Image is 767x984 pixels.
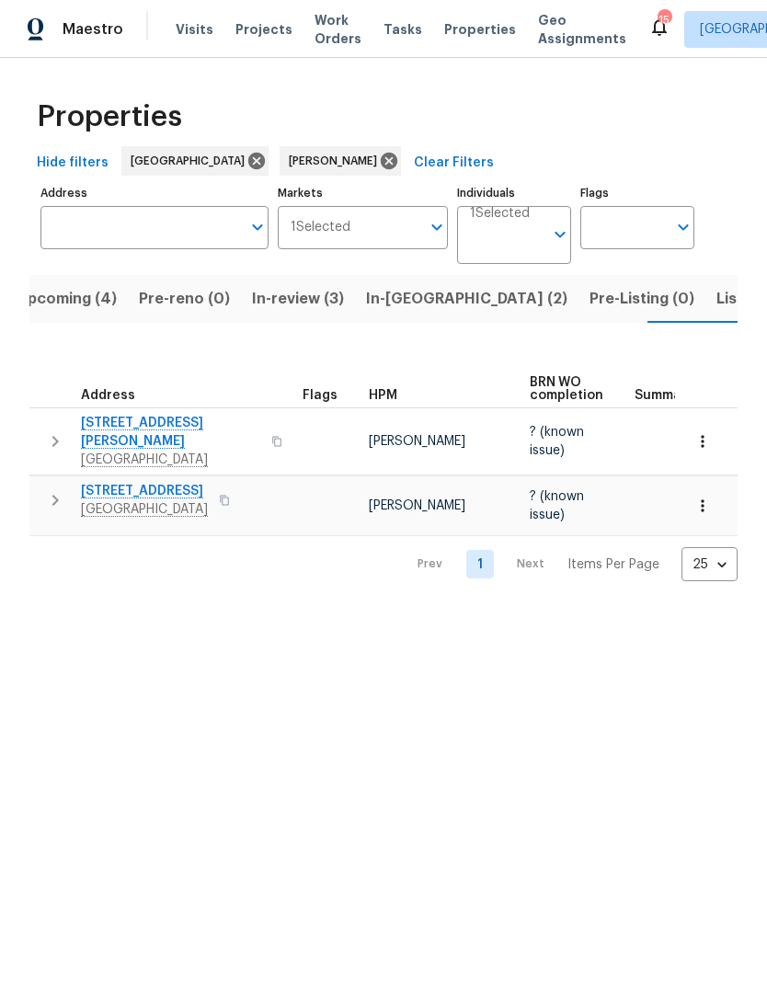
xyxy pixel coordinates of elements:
[658,11,670,29] div: 15
[369,389,397,402] span: HPM
[303,389,338,402] span: Flags
[590,286,694,312] span: Pre-Listing (0)
[444,20,516,39] span: Properties
[635,389,694,402] span: Summary
[366,286,567,312] span: In-[GEOGRAPHIC_DATA] (2)
[530,376,603,402] span: BRN WO completion
[406,146,501,180] button: Clear Filters
[252,286,344,312] span: In-review (3)
[81,389,135,402] span: Address
[383,23,422,36] span: Tasks
[530,490,584,521] span: ? (known issue)
[670,214,696,240] button: Open
[580,188,694,199] label: Flags
[567,555,659,574] p: Items Per Page
[245,214,270,240] button: Open
[547,222,573,247] button: Open
[400,547,738,581] nav: Pagination Navigation
[280,146,401,176] div: [PERSON_NAME]
[291,220,350,235] span: 1 Selected
[457,188,571,199] label: Individuals
[139,286,230,312] span: Pre-reno (0)
[470,206,530,222] span: 1 Selected
[414,152,494,175] span: Clear Filters
[37,108,182,126] span: Properties
[176,20,213,39] span: Visits
[466,550,494,578] a: Goto page 1
[278,188,449,199] label: Markets
[681,541,738,589] div: 25
[63,20,123,39] span: Maestro
[315,11,361,48] span: Work Orders
[29,146,116,180] button: Hide filters
[235,20,292,39] span: Projects
[538,11,626,48] span: Geo Assignments
[369,499,465,512] span: [PERSON_NAME]
[121,146,269,176] div: [GEOGRAPHIC_DATA]
[369,435,465,448] span: [PERSON_NAME]
[289,152,384,170] span: [PERSON_NAME]
[37,152,109,175] span: Hide filters
[424,214,450,240] button: Open
[530,426,584,457] span: ? (known issue)
[40,188,269,199] label: Address
[131,152,252,170] span: [GEOGRAPHIC_DATA]
[17,286,117,312] span: Upcoming (4)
